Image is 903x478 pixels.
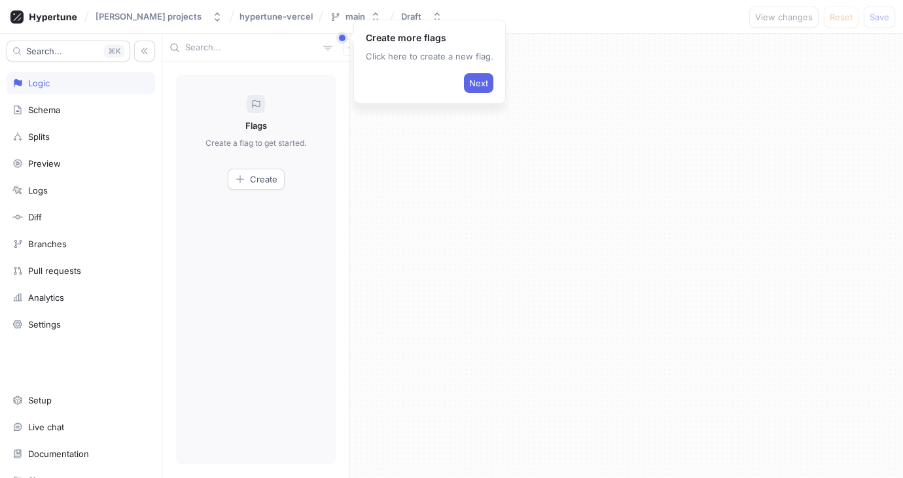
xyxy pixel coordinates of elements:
[870,13,889,21] span: Save
[824,7,859,27] button: Reset
[830,13,853,21] span: Reset
[401,11,421,22] div: Draft
[325,6,386,27] button: main
[26,47,62,55] span: Search...
[28,212,42,222] div: Diff
[28,158,61,169] div: Preview
[28,395,52,405] div: Setup
[7,443,155,465] a: Documentation
[90,6,228,27] button: [PERSON_NAME] projects
[749,7,819,27] button: View changes
[104,44,124,58] div: K
[28,265,81,276] div: Pull requests
[28,239,67,249] div: Branches
[28,292,64,303] div: Analytics
[28,449,89,459] div: Documentation
[396,6,448,27] button: Draft
[28,131,50,142] div: Splits
[245,120,267,133] p: Flags
[28,185,48,196] div: Logs
[28,319,61,330] div: Settings
[755,13,813,21] span: View changes
[250,175,277,183] span: Create
[28,422,64,432] div: Live chat
[239,12,313,21] span: hypertune-vercel
[205,137,306,149] p: Create a flag to get started.
[7,41,130,61] button: Search...K
[28,105,60,115] div: Schema
[228,169,285,190] button: Create
[28,78,50,88] div: Logic
[185,41,318,54] input: Search...
[864,7,895,27] button: Save
[96,11,202,22] div: [PERSON_NAME] projects
[345,11,365,22] div: main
